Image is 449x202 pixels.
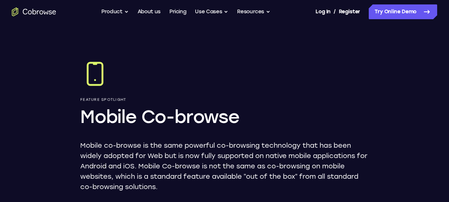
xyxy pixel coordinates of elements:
a: About us [138,4,161,19]
img: Mobile Co-browse [80,59,110,89]
p: Mobile co-browse is the same powerful co-browsing technology that has been widely adopted for Web... [80,140,369,192]
h1: Mobile Co-browse [80,105,369,129]
a: Pricing [169,4,186,19]
a: Register [339,4,360,19]
span: / [334,7,336,16]
button: Resources [237,4,270,19]
button: Use Cases [195,4,228,19]
a: Go to the home page [12,7,56,16]
p: Feature Spotlight [80,97,369,102]
a: Log In [315,4,330,19]
a: Try Online Demo [369,4,437,19]
button: Product [101,4,129,19]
